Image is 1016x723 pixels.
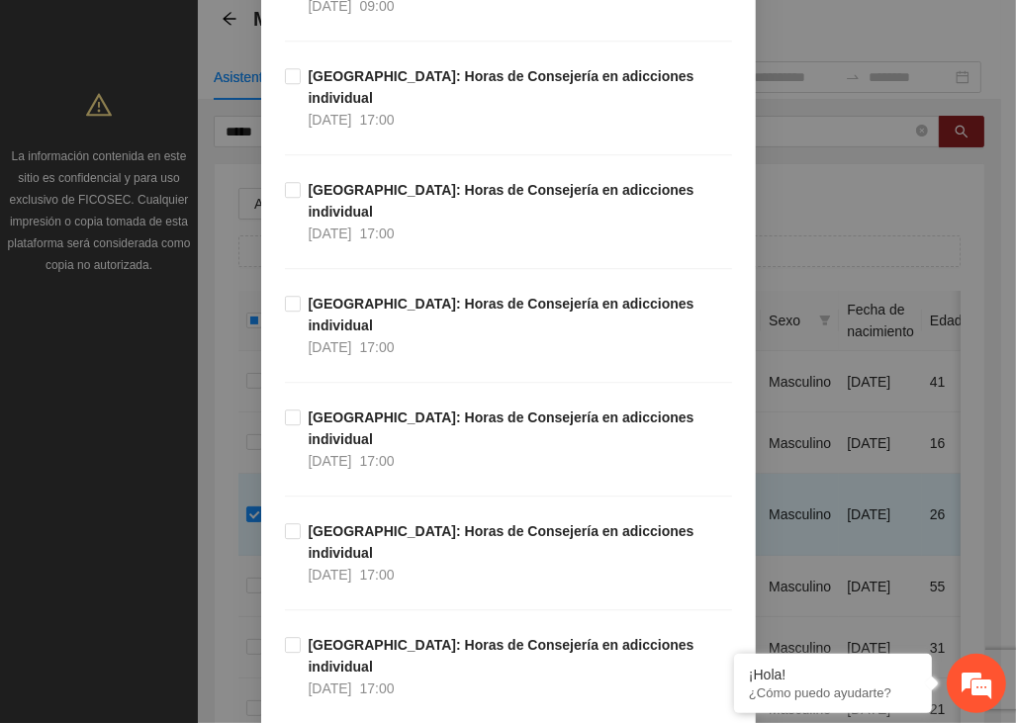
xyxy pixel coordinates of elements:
span: [DATE] [309,339,352,355]
p: ¿Cómo puedo ayudarte? [749,685,917,700]
span: Estamos en línea. [115,243,273,443]
strong: [GEOGRAPHIC_DATA]: Horas de Consejería en adicciones individual [309,409,694,447]
span: [DATE] [309,112,352,128]
strong: [GEOGRAPHIC_DATA]: Horas de Consejería en adicciones individual [309,523,694,561]
span: [DATE] [309,567,352,583]
div: Minimizar ventana de chat en vivo [324,10,372,57]
div: ¡Hola! [749,667,917,682]
span: [DATE] [309,226,352,241]
strong: [GEOGRAPHIC_DATA]: Horas de Consejería en adicciones individual [309,637,694,675]
span: 17:00 [360,226,395,241]
span: 17:00 [360,567,395,583]
strong: [GEOGRAPHIC_DATA]: Horas de Consejería en adicciones individual [309,68,694,106]
span: [DATE] [309,453,352,469]
div: Chatee con nosotros ahora [103,101,332,127]
strong: [GEOGRAPHIC_DATA]: Horas de Consejería en adicciones individual [309,182,694,220]
strong: [GEOGRAPHIC_DATA]: Horas de Consejería en adicciones individual [309,296,694,333]
span: 17:00 [360,112,395,128]
span: 17:00 [360,680,395,696]
span: 17:00 [360,453,395,469]
textarea: Escriba su mensaje y pulse “Intro” [10,498,377,568]
span: [DATE] [309,680,352,696]
span: 17:00 [360,339,395,355]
